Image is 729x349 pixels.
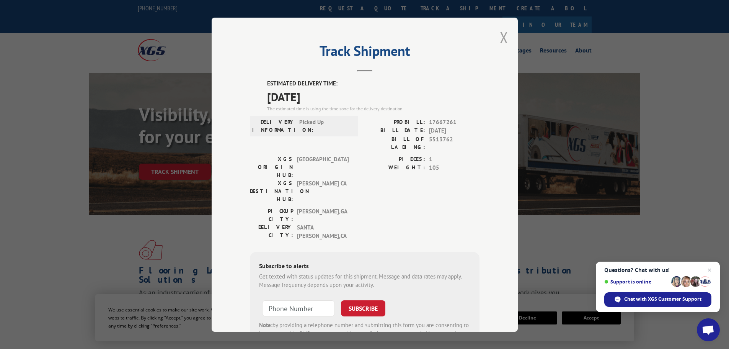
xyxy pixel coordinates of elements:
h2: Track Shipment [250,46,479,60]
span: Close chat [705,265,714,275]
span: [DATE] [429,126,479,135]
button: SUBSCRIBE [341,300,385,316]
div: Open chat [697,318,720,341]
span: [DATE] [267,88,479,105]
label: DELIVERY CITY: [250,223,293,240]
label: BILL DATE: [365,126,425,135]
input: Phone Number [262,300,335,316]
div: Get texted with status updates for this shipment. Message and data rates may apply. Message frequ... [259,272,470,289]
span: SANTA [PERSON_NAME] , CA [297,223,349,240]
span: [PERSON_NAME] CA [297,179,349,203]
span: Questions? Chat with us! [604,267,711,273]
span: [PERSON_NAME] , GA [297,207,349,223]
div: Chat with XGS Customer Support [604,292,711,307]
div: Subscribe to alerts [259,261,470,272]
label: WEIGHT: [365,164,425,172]
label: XGS ORIGIN HUB: [250,155,293,179]
span: [GEOGRAPHIC_DATA] [297,155,349,179]
button: Close modal [500,27,508,48]
span: Support is online [604,279,669,285]
div: The estimated time is using the time zone for the delivery destination. [267,105,479,112]
span: 5513762 [429,135,479,151]
span: 1 [429,155,479,164]
span: 17667261 [429,118,479,126]
label: PROBILL: [365,118,425,126]
label: PICKUP CITY: [250,207,293,223]
strong: Note: [259,321,272,328]
div: by providing a telephone number and submitting this form you are consenting to be contacted by SM... [259,321,470,347]
span: Chat with XGS Customer Support [624,296,701,303]
label: DELIVERY INFORMATION: [252,118,295,134]
label: ESTIMATED DELIVERY TIME: [267,79,479,88]
label: XGS DESTINATION HUB: [250,179,293,203]
label: PIECES: [365,155,425,164]
span: 105 [429,164,479,172]
span: Picked Up [299,118,351,134]
label: BILL OF LADING: [365,135,425,151]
